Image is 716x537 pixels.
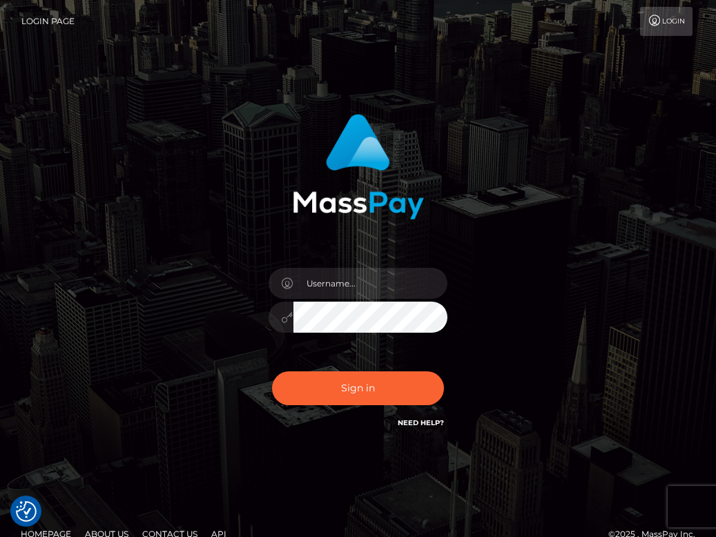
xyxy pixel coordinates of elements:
[16,501,37,522] button: Consent Preferences
[16,501,37,522] img: Revisit consent button
[293,114,424,219] img: MassPay Login
[640,7,693,36] a: Login
[272,371,445,405] button: Sign in
[398,418,444,427] a: Need Help?
[21,7,75,36] a: Login Page
[293,268,448,299] input: Username...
